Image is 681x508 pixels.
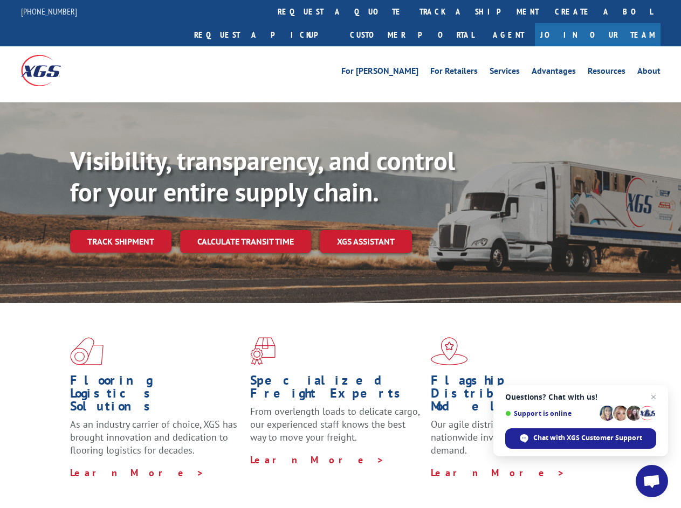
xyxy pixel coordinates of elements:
a: Join Our Team [535,23,661,46]
span: Support is online [505,409,596,417]
a: Learn More > [70,467,204,479]
a: [PHONE_NUMBER] [21,6,77,17]
img: xgs-icon-flagship-distribution-model-red [431,337,468,365]
a: Learn More > [250,454,384,466]
b: Visibility, transparency, and control for your entire supply chain. [70,144,455,208]
h1: Flagship Distribution Model [431,374,603,418]
a: About [637,67,661,79]
img: xgs-icon-total-supply-chain-intelligence-red [70,337,104,365]
a: Services [490,67,520,79]
span: Questions? Chat with us! [505,393,656,401]
div: Open chat [636,465,668,497]
a: Advantages [532,67,576,79]
img: xgs-icon-focused-on-flooring-red [250,337,276,365]
span: Close chat [647,391,660,403]
h1: Flooring Logistics Solutions [70,374,242,418]
a: Resources [588,67,625,79]
a: Customer Portal [342,23,482,46]
a: For Retailers [430,67,478,79]
span: As an industry carrier of choice, XGS has brought innovation and dedication to flooring logistics... [70,418,237,456]
p: From overlength loads to delicate cargo, our experienced staff knows the best way to move your fr... [250,405,422,453]
a: Request a pickup [186,23,342,46]
a: For [PERSON_NAME] [341,67,418,79]
span: Chat with XGS Customer Support [533,433,642,443]
a: Track shipment [70,230,171,253]
a: XGS ASSISTANT [320,230,412,253]
a: Learn More > [431,467,565,479]
h1: Specialized Freight Experts [250,374,422,405]
div: Chat with XGS Customer Support [505,428,656,449]
a: Calculate transit time [180,230,311,253]
a: Agent [482,23,535,46]
span: Our agile distribution network gives you nationwide inventory management on demand. [431,418,600,456]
